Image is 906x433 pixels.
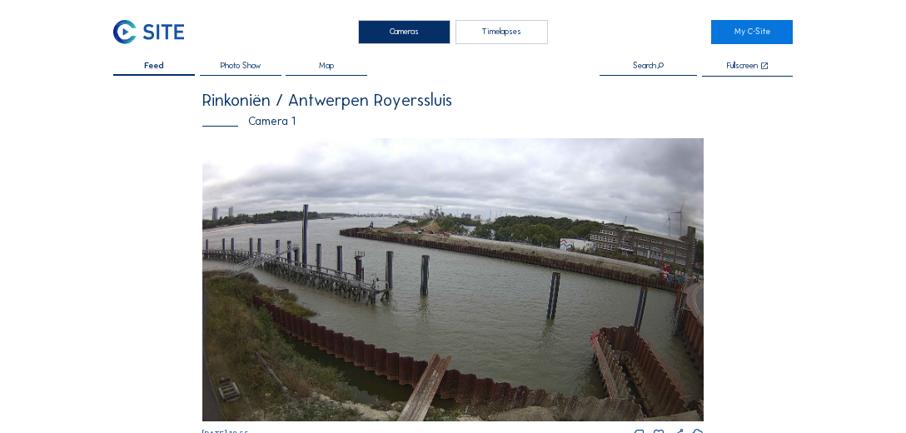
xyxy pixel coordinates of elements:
[455,20,548,44] div: Timelapses
[202,92,704,108] div: Rinkoniën / Antwerpen Royerssluis
[711,20,793,44] a: My C-Site
[202,138,704,421] img: Image
[319,62,334,70] span: Map
[358,20,451,44] div: Cameras
[633,62,665,71] div: Search
[113,20,184,44] img: C-SITE Logo
[113,20,195,44] a: C-SITE Logo
[144,62,164,70] span: Feed
[727,62,758,71] div: Fullscreen
[202,116,704,127] div: Camera 1
[221,62,261,70] span: Photo Show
